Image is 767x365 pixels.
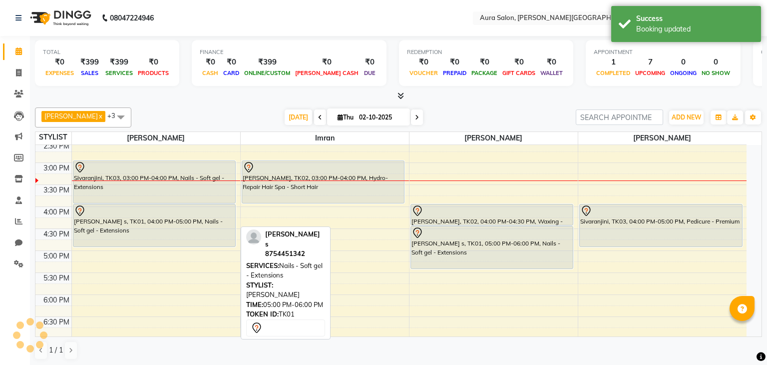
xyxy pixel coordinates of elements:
span: WALLET [538,69,565,76]
div: 5:30 PM [41,273,71,283]
div: 1 [594,56,633,68]
div: 6:30 PM [41,317,71,327]
div: TOTAL [43,48,171,56]
span: TOKEN ID: [246,310,279,318]
span: [DATE] [285,109,312,125]
span: SERVICES [103,69,135,76]
div: Booking updated [636,24,754,34]
div: FINANCE [200,48,379,56]
div: ₹399 [242,56,293,68]
div: 8754451342 [265,249,325,259]
button: ADD NEW [669,110,704,124]
div: ₹0 [538,56,565,68]
div: 6:00 PM [41,295,71,305]
span: PRODUCTS [135,69,171,76]
span: VOUCHER [407,69,440,76]
input: 2025-10-02 [356,110,406,125]
div: ₹0 [469,56,500,68]
span: COMPLETED [594,69,633,76]
span: Thu [335,113,356,121]
span: ONGOING [668,69,699,76]
span: Imran [241,132,409,144]
div: 05:00 PM-06:00 PM [246,300,325,310]
span: SALES [78,69,101,76]
div: 0 [668,56,699,68]
div: ₹0 [361,56,379,68]
div: ₹0 [407,56,440,68]
span: ONLINE/CUSTOM [242,69,293,76]
span: SERVICES: [246,261,279,269]
span: TIME: [246,300,263,308]
div: 2:30 PM [41,141,71,151]
div: ₹0 [43,56,76,68]
div: 5:00 PM [41,251,71,261]
div: [PERSON_NAME] s, TK01, 04:00 PM-05:00 PM, Nails - Soft gel - Extensions [73,204,236,246]
div: APPOINTMENT [594,48,733,56]
div: 3:00 PM [41,163,71,173]
div: 3:30 PM [41,185,71,195]
span: [PERSON_NAME] [409,132,578,144]
div: Success [636,13,754,24]
span: PACKAGE [469,69,500,76]
span: NO SHOW [699,69,733,76]
div: REDEMPTION [407,48,565,56]
div: ₹0 [135,56,171,68]
span: GIFT CARDS [500,69,538,76]
span: +3 [107,111,123,119]
span: [PERSON_NAME] CASH [293,69,361,76]
img: logo [25,4,94,32]
span: PREPAID [440,69,469,76]
input: SEARCH APPOINTMENT [576,109,663,125]
span: EXPENSES [43,69,76,76]
span: [PERSON_NAME] [578,132,747,144]
b: 08047224946 [110,4,154,32]
div: ₹399 [103,56,135,68]
div: 7 [633,56,668,68]
div: ₹0 [293,56,361,68]
span: [PERSON_NAME] [72,132,240,144]
div: ₹399 [76,56,103,68]
div: 4:00 PM [41,207,71,217]
a: x [98,112,102,120]
div: 4:30 PM [41,229,71,239]
span: CASH [200,69,221,76]
span: CARD [221,69,242,76]
img: profile [246,229,261,244]
div: TK01 [246,309,325,319]
span: [PERSON_NAME] s [265,230,320,248]
div: [PERSON_NAME], TK02, 04:00 PM-04:30 PM, Waxing - Brazilian - Special Area [411,204,573,225]
div: ₹0 [500,56,538,68]
div: ₹0 [440,56,469,68]
div: Sivaranjini, TK03, 03:00 PM-04:00 PM, Nails - Soft gel - Extensions [73,161,236,203]
div: [PERSON_NAME] [246,280,325,300]
span: ADD NEW [672,113,701,121]
span: [PERSON_NAME] [44,112,98,120]
div: ₹0 [200,56,221,68]
span: DUE [362,69,378,76]
div: [PERSON_NAME], TK02, 03:00 PM-04:00 PM, Hydro-Repair Hair Spa - Short Hair [242,161,404,203]
span: UPCOMING [633,69,668,76]
span: Nails - Soft gel - Extensions [246,261,323,279]
div: [PERSON_NAME] s, TK01, 05:00 PM-06:00 PM, Nails - Soft gel - Extensions [411,226,573,268]
div: ₹0 [221,56,242,68]
div: Sivaranjini, TK03, 04:00 PM-05:00 PM, Pedicure - Premium [580,204,742,246]
div: 0 [699,56,733,68]
span: 1 / 1 [49,345,63,355]
div: STYLIST [35,132,71,142]
span: STYLIST: [246,281,273,289]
